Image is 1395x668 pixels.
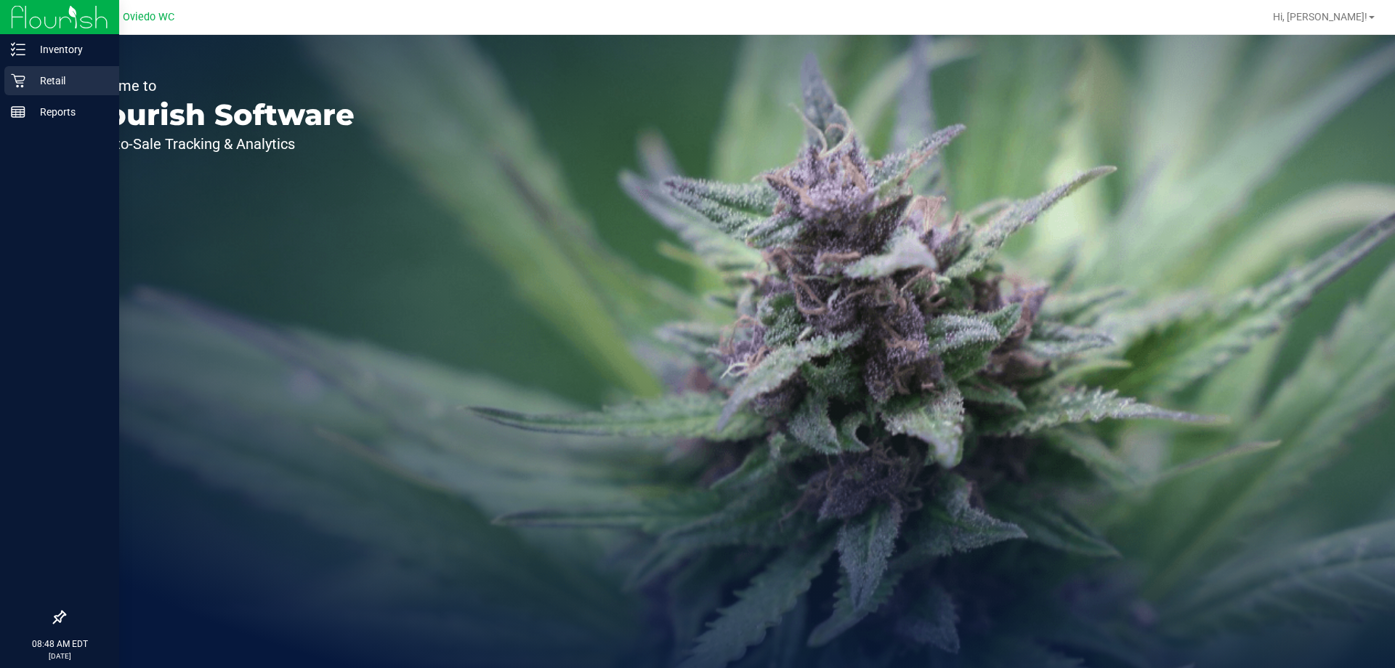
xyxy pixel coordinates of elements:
p: [DATE] [7,651,113,661]
p: Reports [25,103,113,121]
span: Oviedo WC [123,11,174,23]
inline-svg: Retail [11,73,25,88]
inline-svg: Inventory [11,42,25,57]
p: 08:48 AM EDT [7,637,113,651]
p: Retail [25,72,113,89]
span: Hi, [PERSON_NAME]! [1273,11,1367,23]
inline-svg: Reports [11,105,25,119]
p: Flourish Software [78,100,355,129]
p: Welcome to [78,79,355,93]
p: Seed-to-Sale Tracking & Analytics [78,137,355,151]
p: Inventory [25,41,113,58]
